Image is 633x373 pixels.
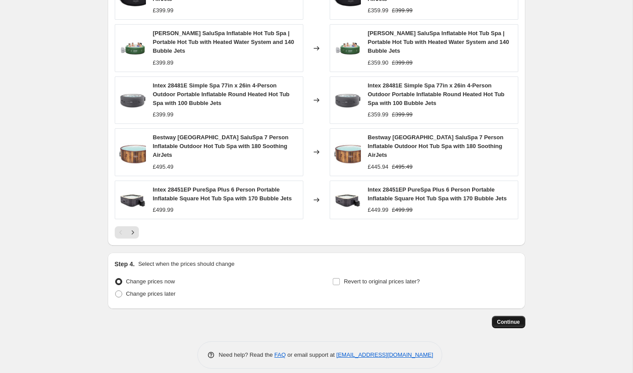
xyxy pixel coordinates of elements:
[153,6,174,15] div: £399.99
[274,351,286,358] a: FAQ
[368,163,389,171] div: £445.94
[368,58,389,67] div: £359.90
[492,316,525,328] button: Continue
[368,134,504,158] span: Bestway [GEOGRAPHIC_DATA] SaluSpa 7 Person Inflatable Outdoor Hot Tub Spa with 180 Soothing AirJets
[153,82,290,106] span: Intex 28481E Simple Spa 77in x 26in 4-Person Outdoor Portable Inflatable Round Heated Hot Tub Spa...
[126,278,175,285] span: Change prices now
[335,187,361,213] img: 41rpcoUCkVL_80x.jpg
[153,58,174,67] div: £399.89
[344,278,420,285] span: Revert to original prices later?
[392,163,413,171] strike: £495.49
[120,139,146,165] img: 41NUZ0j_1lL_80x.jpg
[368,186,507,202] span: Intex 28451EP PureSpa Plus 6 Person Portable Inflatable Square Hot Tub Spa with 170 Bubble Jets
[153,110,174,119] div: £399.99
[120,187,146,213] img: 41rpcoUCkVL_80x.jpg
[392,110,413,119] strike: £399.99
[115,260,135,268] h2: Step 4.
[392,58,413,67] strike: £399.89
[126,290,176,297] span: Change prices later
[120,35,146,62] img: 41e44nKgAtL_80x.jpg
[286,351,336,358] span: or email support at
[153,134,289,158] span: Bestway [GEOGRAPHIC_DATA] SaluSpa 7 Person Inflatable Outdoor Hot Tub Spa with 180 Soothing AirJets
[368,6,389,15] div: £359.99
[335,35,361,62] img: 41e44nKgAtL_80x.jpg
[335,87,361,113] img: 41UtY5aq0qL_80x.jpg
[219,351,275,358] span: Need help? Read the
[392,206,413,214] strike: £499.99
[497,319,520,326] span: Continue
[153,163,174,171] div: £495.49
[120,87,146,113] img: 41UtY5aq0qL_80x.jpg
[335,139,361,165] img: 41NUZ0j_1lL_80x.jpg
[392,6,413,15] strike: £399.99
[115,226,139,239] nav: Pagination
[153,30,294,54] span: [PERSON_NAME] SaluSpa Inflatable Hot Tub Spa | Portable Hot Tub with Heated Water System and 140 ...
[368,30,509,54] span: [PERSON_NAME] SaluSpa Inflatable Hot Tub Spa | Portable Hot Tub with Heated Water System and 140 ...
[138,260,234,268] p: Select when the prices should change
[368,206,389,214] div: £449.99
[368,82,505,106] span: Intex 28481E Simple Spa 77in x 26in 4-Person Outdoor Portable Inflatable Round Heated Hot Tub Spa...
[153,186,292,202] span: Intex 28451EP PureSpa Plus 6 Person Portable Inflatable Square Hot Tub Spa with 170 Bubble Jets
[336,351,433,358] a: [EMAIL_ADDRESS][DOMAIN_NAME]
[153,206,174,214] div: £499.99
[127,226,139,239] button: Next
[368,110,389,119] div: £359.99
